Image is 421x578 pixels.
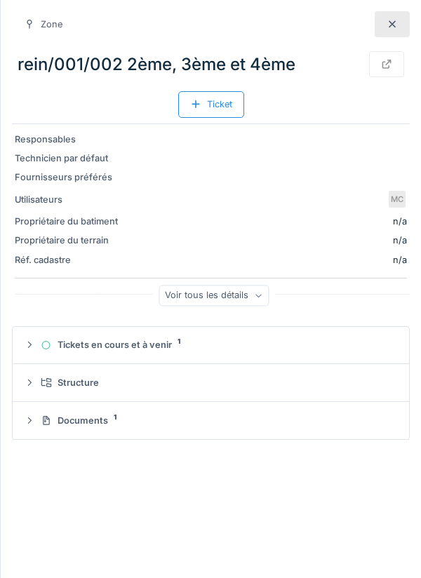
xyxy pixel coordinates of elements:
[15,152,120,165] div: Technicien par défaut
[15,193,120,206] div: Utilisateurs
[41,376,392,389] div: Structure
[393,215,407,228] div: n/a
[18,408,403,433] summary: Documents1
[178,91,244,117] div: Ticket
[15,133,120,146] div: Responsables
[18,370,403,396] summary: Structure
[15,170,120,184] div: Fournisseurs préférés
[126,253,407,267] div: n/a
[387,189,407,209] div: MC
[41,18,62,31] div: Zone
[18,332,403,358] summary: Tickets en cours et à venir1
[41,414,392,427] div: Documents
[15,253,120,267] div: Réf. cadastre
[15,215,120,228] div: Propriétaire du batiment
[15,234,120,247] div: Propriétaire du terrain
[41,338,392,351] div: Tickets en cours et à venir
[159,285,269,306] div: Voir tous les détails
[12,46,410,83] div: rein/001/002 2ème, 3ème et 4ème
[126,234,407,247] div: n/a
